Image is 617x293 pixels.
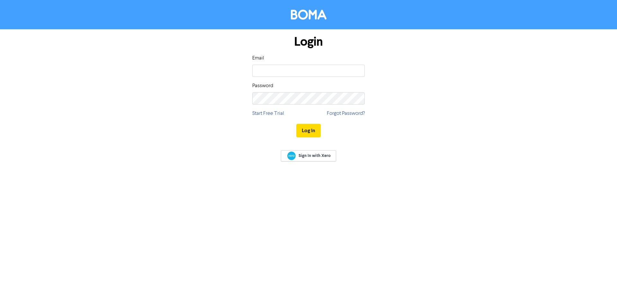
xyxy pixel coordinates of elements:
a: Start Free Trial [252,110,284,117]
label: Password [252,82,273,90]
button: Log In [296,124,321,137]
a: Sign In with Xero [281,150,336,161]
img: Xero logo [287,151,296,160]
span: Sign In with Xero [299,153,331,159]
h1: Login [252,34,365,49]
label: Email [252,54,264,62]
img: BOMA Logo [291,10,326,20]
a: Forgot Password? [327,110,365,117]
